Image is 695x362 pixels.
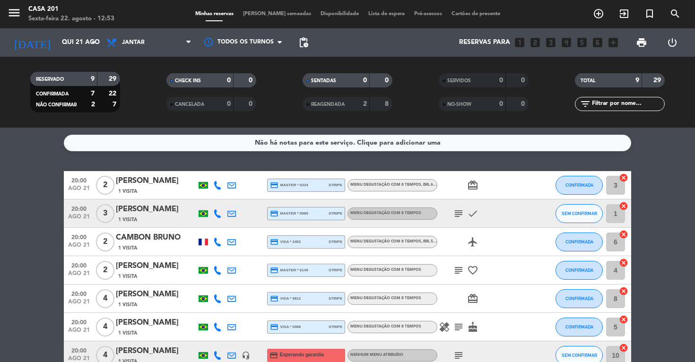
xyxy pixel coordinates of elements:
[91,76,95,82] strong: 9
[565,267,593,273] span: CONFIRMADA
[270,181,278,190] i: credit_card
[116,175,196,187] div: [PERSON_NAME]
[329,239,342,245] span: stripe
[270,181,308,190] span: master * 0334
[581,78,595,83] span: TOTAL
[556,261,603,280] button: CONFIRMADA
[175,102,204,107] span: CANCELADA
[109,90,118,97] strong: 22
[560,36,573,49] i: looks_4
[556,176,603,195] button: CONFIRMADA
[122,39,145,46] span: Jantar
[439,321,450,333] i: healing
[565,182,593,188] span: CONFIRMADA
[227,101,231,107] strong: 0
[270,209,278,218] i: credit_card
[270,294,301,303] span: visa * 9812
[618,8,630,19] i: exit_to_app
[669,8,681,19] i: search
[467,180,478,191] i: card_giftcard
[521,77,527,84] strong: 0
[116,345,196,357] div: [PERSON_NAME]
[447,78,471,83] span: SERVIDOS
[269,351,278,360] i: credit_card
[667,37,678,48] i: power_settings_new
[409,11,447,17] span: Pré-acessos
[109,76,118,82] strong: 29
[364,11,409,17] span: Lista de espera
[565,239,593,244] span: CONFIRMADA
[562,211,597,216] span: SEM CONFIRMAR
[591,99,664,109] input: Filtrar por nome...
[467,321,478,333] i: cake
[96,176,114,195] span: 2
[580,98,591,110] i: filter_list
[644,8,655,19] i: turned_in_not
[329,182,342,188] span: stripe
[67,270,91,281] span: ago 21
[556,204,603,223] button: SEM CONFIRMAR
[255,138,441,148] div: Não há notas para este serviço. Clique para adicionar uma
[350,240,438,243] span: Menu degustação com 8 tempos
[116,288,196,301] div: [PERSON_NAME]
[499,101,503,107] strong: 0
[453,265,464,276] i: subject
[311,102,345,107] span: REAGENDADA
[521,101,527,107] strong: 0
[556,233,603,251] button: CONFIRMADA
[270,266,278,275] i: credit_card
[242,351,250,360] i: headset_mic
[363,101,367,107] strong: 2
[227,77,231,84] strong: 0
[270,209,308,218] span: master * 0989
[91,90,95,97] strong: 7
[576,36,588,49] i: looks_5
[421,240,438,243] span: , BRL 590
[350,296,421,300] span: Menu degustação com 8 tempos
[96,318,114,336] span: 4
[619,343,628,353] i: cancel
[67,185,91,196] span: ago 21
[118,244,137,252] span: 1 Visita
[350,268,421,272] span: Menu degustação com 8 tempos
[67,203,91,214] span: 20:00
[499,77,503,84] strong: 0
[118,273,137,280] span: 1 Visita
[513,36,526,49] i: looks_one
[7,6,21,23] button: menu
[635,77,639,84] strong: 9
[619,230,628,239] i: cancel
[67,345,91,355] span: 20:00
[270,323,301,331] span: visa * 0088
[329,210,342,216] span: stripe
[113,101,118,108] strong: 7
[459,39,510,46] span: Reservas para
[363,77,367,84] strong: 0
[67,174,91,185] span: 20:00
[619,201,628,211] i: cancel
[118,188,137,195] span: 1 Visita
[116,260,196,272] div: [PERSON_NAME]
[88,37,99,48] i: arrow_drop_down
[67,288,91,299] span: 20:00
[118,216,137,224] span: 1 Visita
[280,351,324,359] span: Esperando garantia
[619,286,628,296] i: cancel
[36,77,64,82] span: RESERVADO
[467,208,478,219] i: check
[96,204,114,223] span: 3
[249,77,254,84] strong: 0
[96,261,114,280] span: 2
[298,37,309,48] span: pending_actions
[7,32,57,53] i: [DATE]
[329,324,342,330] span: stripe
[653,77,663,84] strong: 29
[36,92,69,96] span: CONFIRMADA
[67,327,91,338] span: ago 21
[556,318,603,336] button: CONFIRMADA
[350,325,421,328] span: Menu degustação com 8 tempos
[350,183,438,187] span: Menu degustação com 8 tempos
[636,37,647,48] span: print
[311,78,336,83] span: SENTADAS
[175,78,201,83] span: CHECK INS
